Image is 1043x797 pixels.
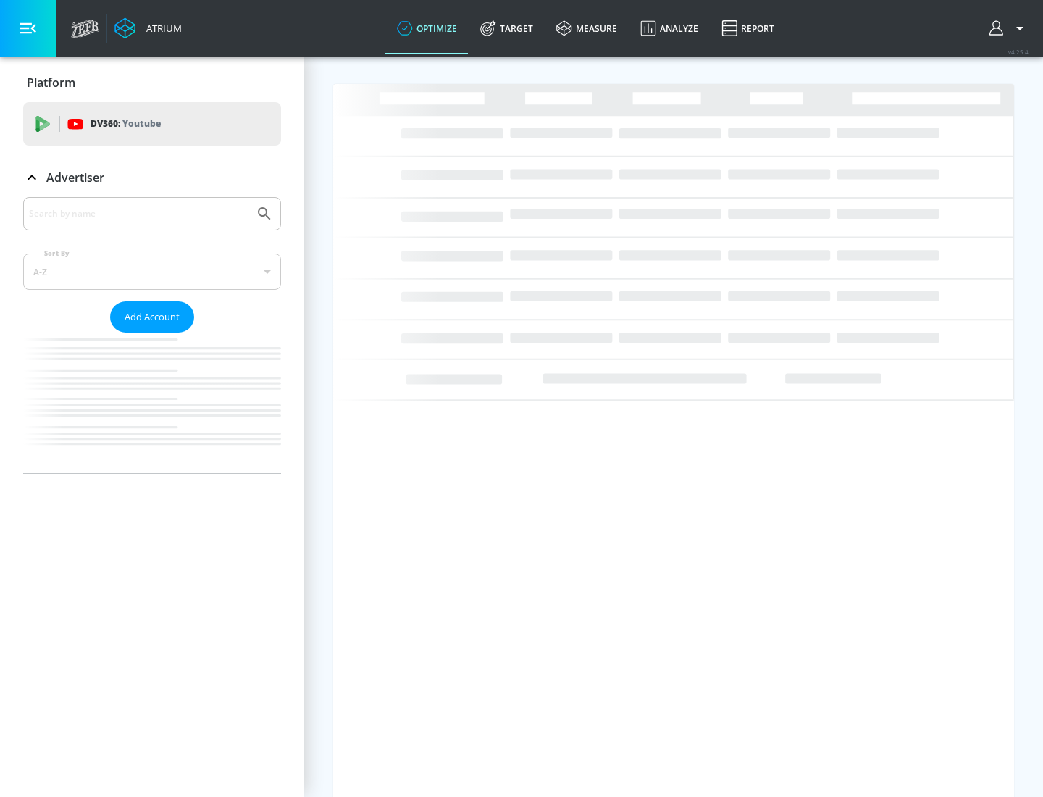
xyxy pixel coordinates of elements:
label: Sort By [41,249,72,258]
a: Target [469,2,545,54]
div: A-Z [23,254,281,290]
span: Add Account [125,309,180,325]
div: Atrium [141,22,182,35]
div: Advertiser [23,197,281,473]
p: Platform [27,75,75,91]
a: measure [545,2,629,54]
span: v 4.25.4 [1008,48,1029,56]
nav: list of Advertiser [23,333,281,473]
button: Add Account [110,301,194,333]
a: optimize [385,2,469,54]
div: Advertiser [23,157,281,198]
div: Platform [23,62,281,103]
p: Youtube [122,116,161,131]
p: DV360: [91,116,161,132]
a: Analyze [629,2,710,54]
p: Advertiser [46,170,104,185]
a: Report [710,2,786,54]
a: Atrium [114,17,182,39]
input: Search by name [29,204,248,223]
div: DV360: Youtube [23,102,281,146]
